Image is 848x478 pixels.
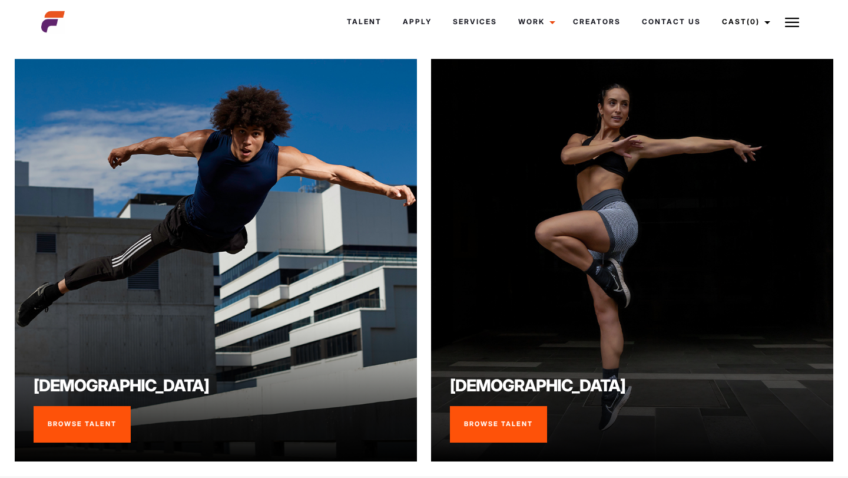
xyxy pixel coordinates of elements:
span: (0) [747,17,760,26]
a: Contact Us [631,6,711,38]
a: Services [442,6,508,38]
a: Cast(0) [711,6,777,38]
img: cropped-aefm-brand-fav-22-square.png [41,10,65,34]
h3: [DEMOGRAPHIC_DATA] [450,374,814,397]
a: Apply [392,6,442,38]
img: Burger icon [785,15,799,29]
a: Creators [562,6,631,38]
a: Work [508,6,562,38]
h3: [DEMOGRAPHIC_DATA] [34,374,398,397]
a: Browse Talent [34,406,131,443]
a: Talent [336,6,392,38]
a: Browse Talent [450,406,547,443]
